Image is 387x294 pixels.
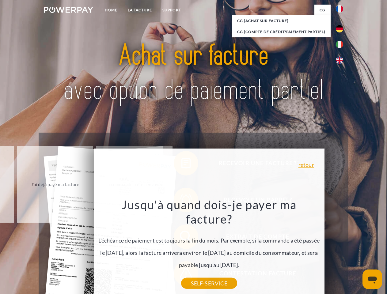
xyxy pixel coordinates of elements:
img: fr [336,5,343,13]
a: Support [157,5,186,16]
iframe: Bouton de lancement de la fenêtre de messagerie [362,269,382,289]
a: CG (Compte de crédit/paiement partiel) [232,26,331,37]
div: L'échéance de paiement est toujours la fin du mois. Par exemple, si la commande a été passée le [... [97,197,321,283]
a: SELF-SERVICE [181,278,237,289]
a: CG [314,5,331,16]
img: it [336,41,343,48]
img: en [336,57,343,64]
img: title-powerpay_fr.svg [59,29,328,117]
a: LA FACTURE [123,5,157,16]
img: de [336,25,343,32]
a: Home [100,5,123,16]
a: retour [298,162,314,168]
h3: Jusqu'à quand dois-je payer ma facture? [97,197,321,227]
img: logo-powerpay-white.svg [44,7,93,13]
a: CG (achat sur facture) [232,15,331,26]
div: J'ai déjà payé ma facture [21,180,89,188]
